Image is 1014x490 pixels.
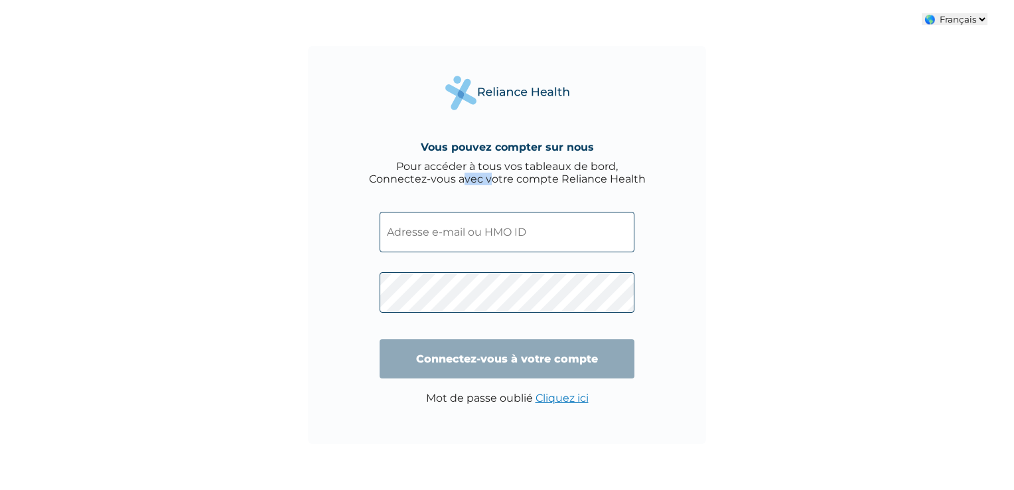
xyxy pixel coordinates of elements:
h4: Vous pouvez compter sur nous [421,141,594,153]
input: Connectez-vous à votre compte [380,339,634,378]
input: Adresse e-mail ou HMO ID [380,212,634,252]
img: Logo de Reliance Health [441,72,573,114]
p: Mot de passe oublié [426,392,589,404]
div: Pour accéder à tous vos tableaux de bord, Connectez-vous avec votre compte Reliance Health [369,160,646,185]
a: Cliquez ici [536,392,589,404]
